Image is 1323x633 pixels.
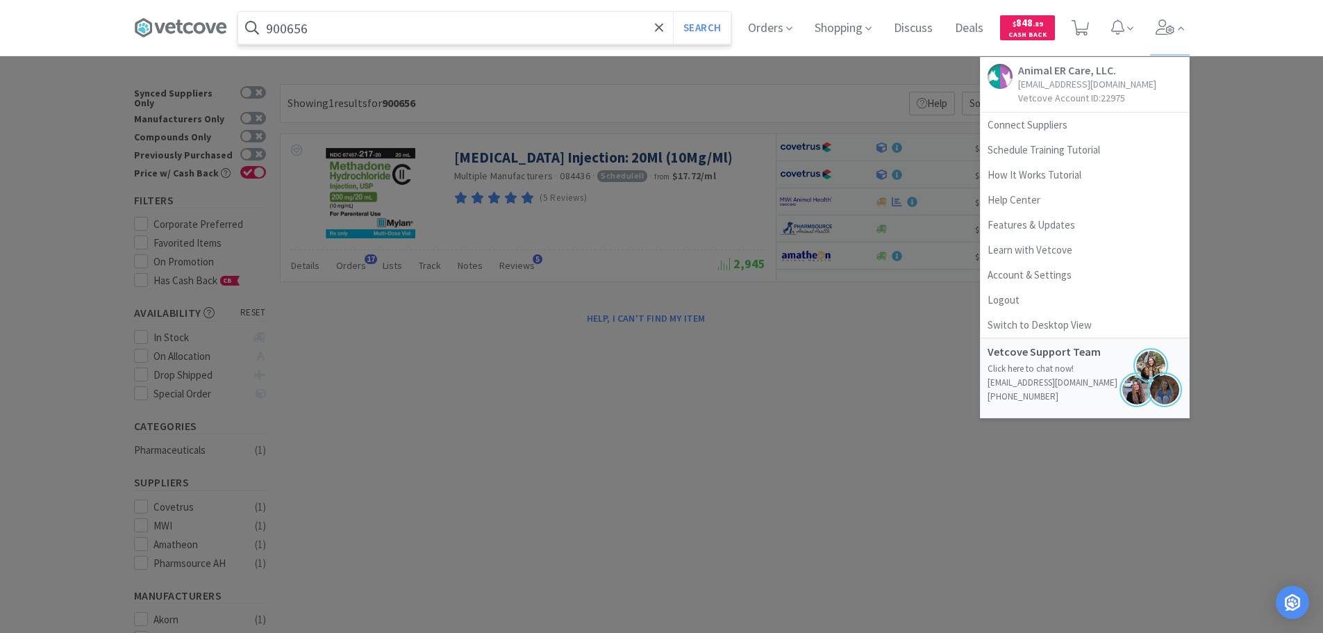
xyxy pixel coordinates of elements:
[1008,31,1047,40] span: Cash Back
[1018,77,1156,91] p: [EMAIL_ADDRESS][DOMAIN_NAME]
[981,188,1189,213] a: Help Center
[981,263,1189,288] a: Account & Settings
[988,363,1074,375] a: Click here to chat now!
[981,313,1189,338] a: Switch to Desktop View
[981,113,1189,138] a: Connect Suppliers
[1018,91,1156,105] p: Vetcove Account ID: 22975
[1033,19,1043,28] span: . 89
[1013,16,1043,29] span: 848
[981,288,1189,313] a: Logout
[981,138,1189,163] a: Schedule Training Tutorial
[981,163,1189,188] a: How It Works Tutorial
[1120,372,1154,407] img: jenna.png
[1276,586,1309,619] div: Open Intercom Messenger
[988,345,1126,359] h5: Vetcove Support Team
[1133,348,1168,383] img: hannah.png
[238,12,731,44] input: Search by item, sku, manufacturer, ingredient, size...
[673,12,731,44] button: Search
[1000,9,1055,47] a: $848.89Cash Back
[1018,64,1156,77] h5: Animal ER Care, LLC.
[1147,372,1182,407] img: ksen.png
[981,213,1189,238] a: Features & Updates
[888,22,938,35] a: Discuss
[949,22,989,35] a: Deals
[1013,19,1016,28] span: $
[981,57,1189,113] a: Animal ER Care, LLC.[EMAIL_ADDRESS][DOMAIN_NAME]Vetcove Account ID:22975
[981,238,1189,263] a: Learn with Vetcove
[988,391,1058,402] gu-sc-dial: Click to Connect 6465042696
[988,376,1182,390] p: [EMAIL_ADDRESS][DOMAIN_NAME]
